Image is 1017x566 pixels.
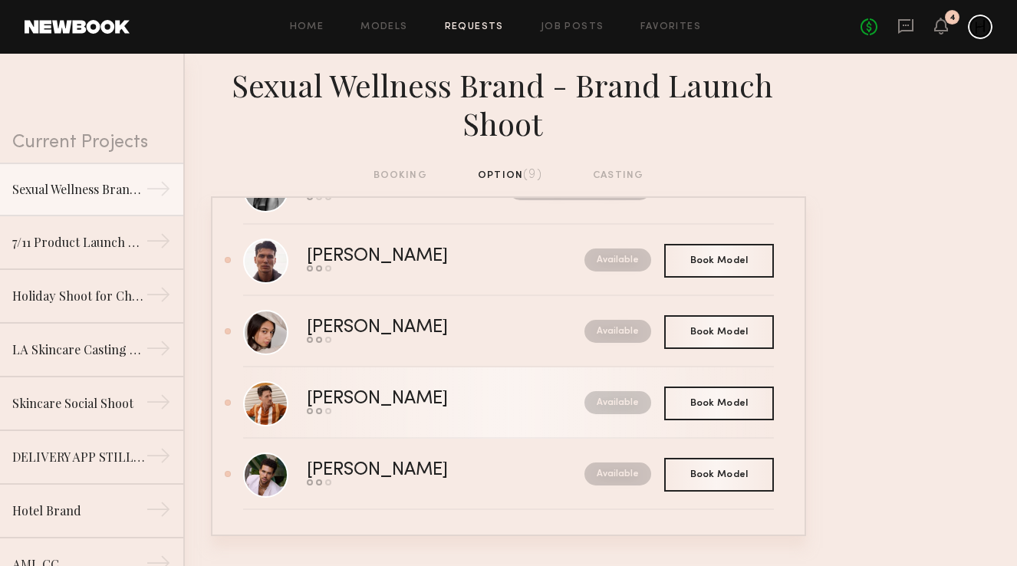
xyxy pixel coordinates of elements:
span: Book Model [690,399,749,408]
div: Sexual Wellness Brand - Brand Launch Shoot [211,66,806,143]
div: Holiday Shoot for Chain Clothing Brand [12,287,146,305]
div: → [146,282,171,313]
div: → [146,229,171,259]
div: → [146,443,171,474]
div: [PERSON_NAME] [307,319,516,337]
div: LA Skincare Casting - [DATE] [12,341,146,359]
div: → [146,176,171,207]
span: Book Model [690,327,749,337]
a: Models [360,22,407,32]
div: DELIVERY APP STILLS SHOOT [12,448,146,466]
a: [PERSON_NAME]Available [243,367,774,439]
span: Book Model [690,256,749,265]
a: Home [290,22,324,32]
div: [PERSON_NAME] [307,390,516,408]
a: [PERSON_NAME]Available [243,439,774,510]
nb-request-status: Available [584,462,651,485]
div: [PERSON_NAME] [307,462,516,479]
a: [PERSON_NAME]Available [243,296,774,367]
span: Book Model [690,470,749,479]
div: 4 [950,14,956,22]
div: Hotel Brand [12,502,146,520]
div: [PERSON_NAME] [307,248,516,265]
a: Job Posts [541,22,604,32]
div: → [146,497,171,528]
div: Skincare Social Shoot [12,394,146,413]
nb-request-status: Available [584,248,651,271]
nb-request-status: Available [584,320,651,343]
div: → [146,336,171,367]
div: 7/11 Product Launch Campaign [12,233,146,252]
a: [PERSON_NAME]Available [243,225,774,296]
div: → [146,390,171,420]
nb-request-status: Available [584,391,651,414]
a: Favorites [640,22,701,32]
div: Sexual Wellness Brand - Brand Launch Shoot [12,180,146,199]
a: Requests [445,22,504,32]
